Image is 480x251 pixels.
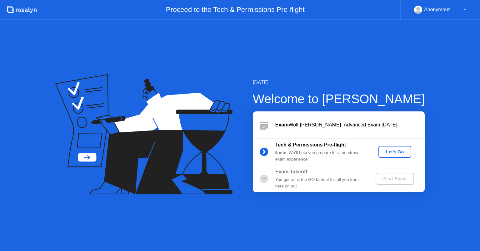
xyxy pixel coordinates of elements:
b: 5 min [275,150,287,155]
div: : We’ll help you prepare for a no-stress exam experience [275,150,365,162]
b: Exam Takeoff [275,169,307,174]
div: Let's Go [381,149,409,154]
div: Wolf [PERSON_NAME]- Advanced Exam [DATE] [275,121,425,129]
div: Start Exam [378,176,412,181]
div: Anonymous [424,6,451,14]
button: Start Exam [376,173,414,185]
div: ▼ [463,6,467,14]
b: Exam [275,122,289,127]
b: Tech & Permissions Pre-flight [275,142,346,147]
div: You get to hit the GO button! It’s all you from here on out [275,177,365,189]
div: Welcome to [PERSON_NAME] [253,90,425,108]
button: Let's Go [378,146,411,158]
div: [DATE] [253,79,425,86]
